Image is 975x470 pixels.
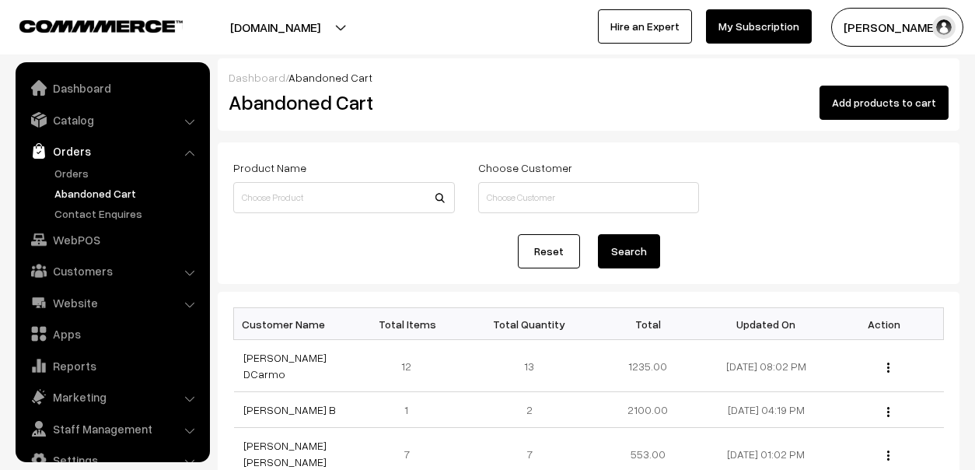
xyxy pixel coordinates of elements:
a: Catalog [19,106,204,134]
a: Orders [51,165,204,181]
th: Action [825,308,943,340]
a: Dashboard [229,71,285,84]
img: COMMMERCE [19,20,183,32]
a: Marketing [19,383,204,411]
button: Search [598,234,660,268]
td: 2100.00 [589,392,707,428]
a: Customers [19,257,204,285]
a: Orders [19,137,204,165]
a: Reset [518,234,580,268]
a: Hire an Expert [598,9,692,44]
a: Website [19,289,204,317]
th: Total [589,308,707,340]
th: Updated On [707,308,825,340]
span: Abandoned Cart [288,71,372,84]
th: Total Quantity [470,308,589,340]
a: [PERSON_NAME] [PERSON_NAME] [243,439,327,468]
input: Choose Customer [478,182,700,213]
h2: Abandoned Cart [229,90,453,114]
label: Choose Customer [478,160,572,176]
a: Reports [19,352,204,380]
th: Total Items [352,308,470,340]
a: Abandoned Cart [51,185,204,202]
a: Apps [19,320,204,348]
a: [PERSON_NAME] DCarmo [243,351,327,381]
a: COMMMERCE [19,16,156,34]
button: [DOMAIN_NAME] [176,8,375,47]
img: Menu [887,407,889,417]
a: [PERSON_NAME] B [243,403,335,416]
td: [DATE] 08:02 PM [707,340,825,392]
th: Customer Name [234,308,352,340]
a: Staff Management [19,415,204,443]
img: Menu [887,363,889,373]
a: Dashboard [19,74,204,102]
div: / [229,69,949,86]
label: Product Name [233,160,306,176]
td: 1 [352,392,470,428]
td: 2 [470,392,589,428]
a: My Subscription [706,9,812,44]
button: [PERSON_NAME]… [831,8,963,47]
button: Add products to cart [819,86,949,120]
td: [DATE] 04:19 PM [707,392,825,428]
a: WebPOS [19,226,204,254]
img: Menu [887,451,889,461]
td: 13 [470,340,589,392]
td: 1235.00 [589,340,707,392]
input: Choose Product [233,182,455,213]
td: 12 [352,340,470,392]
a: Contact Enquires [51,205,204,222]
img: user [932,16,956,39]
